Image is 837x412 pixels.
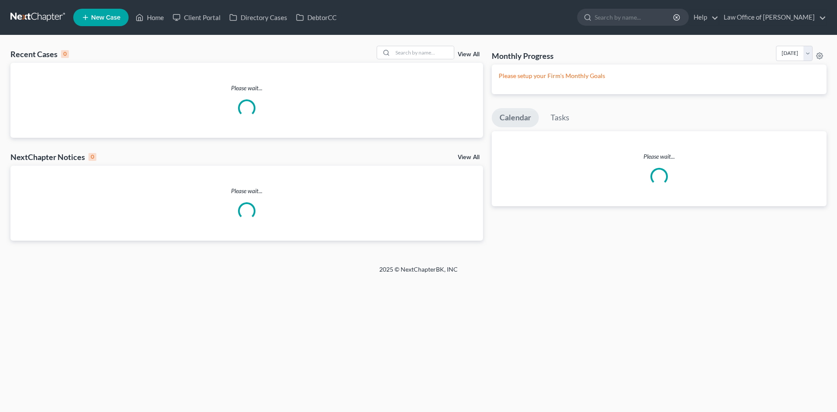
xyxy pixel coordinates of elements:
[689,10,718,25] a: Help
[492,152,827,161] p: Please wait...
[131,10,168,25] a: Home
[10,187,483,195] p: Please wait...
[393,46,454,59] input: Search by name...
[719,10,826,25] a: Law Office of [PERSON_NAME]
[458,154,480,160] a: View All
[91,14,120,21] span: New Case
[225,10,292,25] a: Directory Cases
[170,265,667,281] div: 2025 © NextChapterBK, INC
[595,9,674,25] input: Search by name...
[292,10,341,25] a: DebtorCC
[10,152,96,162] div: NextChapter Notices
[492,108,539,127] a: Calendar
[10,49,69,59] div: Recent Cases
[458,51,480,58] a: View All
[499,72,820,80] p: Please setup your Firm's Monthly Goals
[543,108,577,127] a: Tasks
[88,153,96,161] div: 0
[168,10,225,25] a: Client Portal
[61,50,69,58] div: 0
[10,84,483,92] p: Please wait...
[492,51,554,61] h3: Monthly Progress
